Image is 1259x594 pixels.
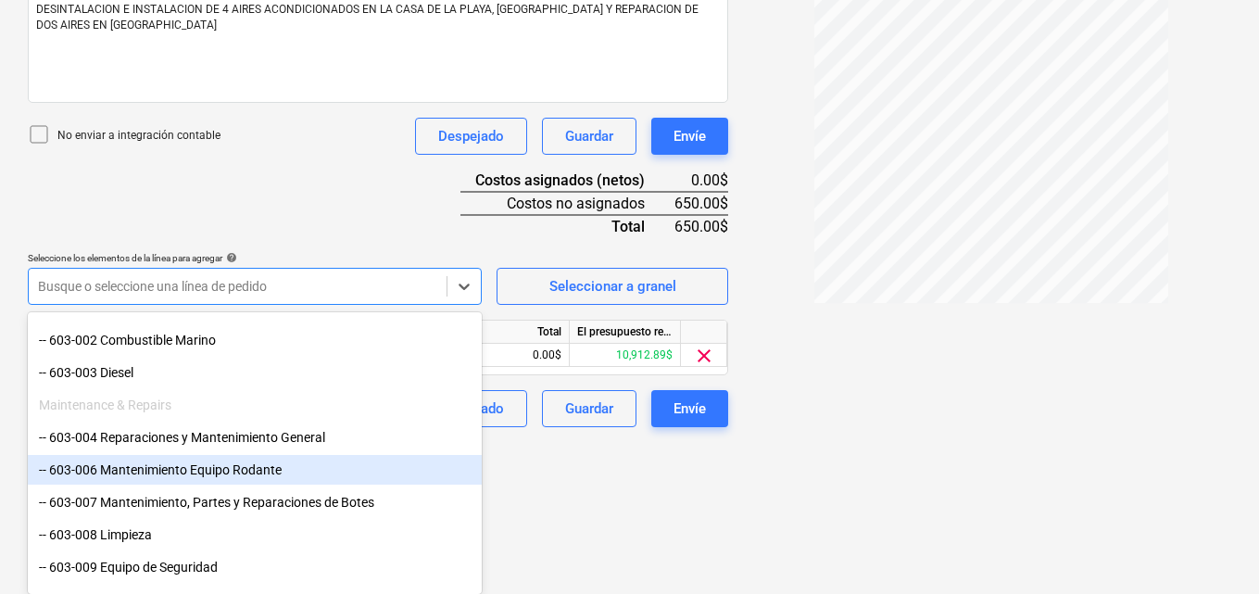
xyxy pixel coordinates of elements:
[28,455,482,485] div: -- 603-006 Mantenimiento Equipo Rodante
[28,520,482,550] div: -- 603-008 Limpieza
[570,344,681,367] div: 10,912.89$
[459,344,570,367] div: 0.00$
[28,390,482,420] div: Maintenance & Repairs
[651,118,728,155] button: Envíe
[28,325,482,355] div: -- 603-002 Combustible Marino
[1166,505,1259,594] div: Widget de chat
[651,390,728,427] button: Envíe
[459,321,570,344] div: Total
[57,128,220,144] p: No enviar a integración contable
[222,252,237,263] span: help
[693,345,715,367] span: clear
[674,124,706,148] div: Envíe
[28,252,482,264] div: Seleccione los elementos de la línea para agregar
[565,124,613,148] div: Guardar
[28,552,482,582] div: -- 603-009 Equipo de Seguridad
[460,215,674,237] div: Total
[415,118,527,155] button: Despejado
[460,170,674,192] div: Costos asignados (netos)
[497,268,728,305] button: Seleccionar a granel
[674,170,728,192] div: 0.00$
[1166,505,1259,594] iframe: Chat Widget
[549,274,676,298] div: Seleccionar a granel
[28,423,482,452] div: -- 603-004 Reparaciones y Mantenimiento General
[542,118,636,155] button: Guardar
[565,397,613,421] div: Guardar
[28,487,482,517] div: -- 603-007 Mantenimiento, Partes y Reparaciones de Botes
[460,192,674,215] div: Costos no asignados
[674,215,728,237] div: 650.00$
[36,3,701,32] span: DESINTALACION E INSTALACION DE 4 AIRES ACONDICIONADOS EN LA CASA DE LA PLAYA, [GEOGRAPHIC_DATA] Y...
[674,192,728,215] div: 650.00$
[28,358,482,387] div: -- 603-003 Diesel
[674,397,706,421] div: Envíe
[542,390,636,427] button: Guardar
[570,321,681,344] div: El presupuesto revisado que queda
[438,124,504,148] div: Despejado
